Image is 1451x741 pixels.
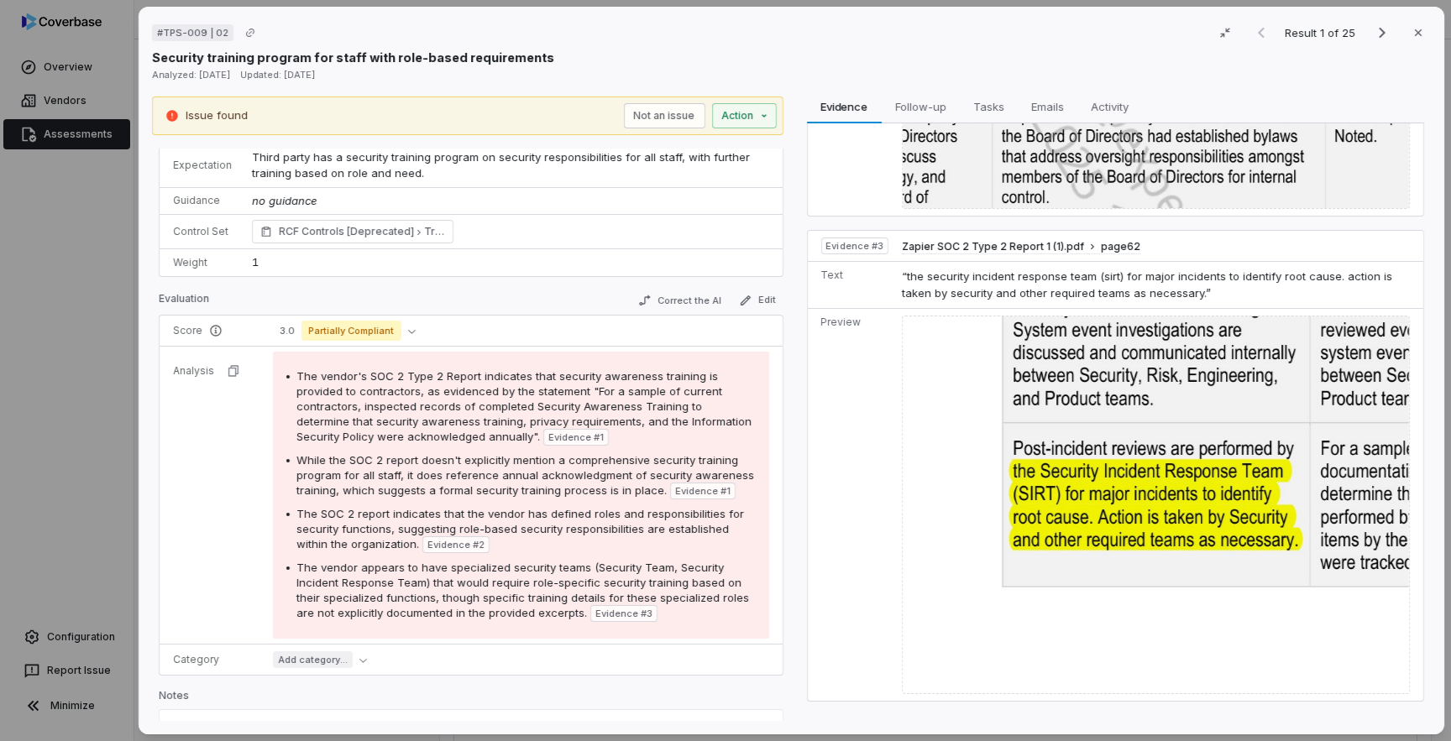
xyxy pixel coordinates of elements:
button: Copy link [235,18,265,48]
button: Zapier SOC 2 Type 2 Report 1 (1).pdfpage62 [902,240,1140,254]
span: page 62 [1101,240,1140,253]
span: Zapier SOC 2 Type 2 Report 1 (1).pdf [902,240,1084,253]
span: “the security incident response team (sirt) for major incidents to identify root cause. action is... [902,269,1392,300]
span: Follow-up [888,96,953,117]
button: Next result [1365,23,1399,43]
span: Evidence # 3 [825,239,883,253]
span: The vendor appears to have specialized security teams (Security Team, Security Incident Response ... [296,561,749,619]
span: Tasks [966,96,1011,117]
p: Score [173,324,253,337]
span: Evidence # 1 [548,431,604,444]
span: While the SOC 2 report doesn't explicitly mention a comprehensive security training program for a... [296,453,754,497]
span: Evidence # 2 [427,538,485,551]
span: Evidence # 1 [675,484,731,498]
p: Evaluation [159,292,209,312]
span: 1 [252,255,259,269]
span: Evidence [814,96,874,117]
img: e97b5f5c47b7454088a4a034e97349c7_original.jpg_w1200.jpg [902,316,1410,693]
p: Analysis [173,364,214,378]
span: RCF Controls [Deprecated] Training and Awareness [279,223,445,240]
span: Add category... [273,651,353,668]
p: Result 1 of 25 [1285,23,1359,42]
button: Edit [731,290,783,310]
span: Updated: [DATE] [240,69,315,81]
span: # TPS-009 | 02 [157,26,228,39]
p: Guidance [173,194,232,207]
span: The vendor's SOC 2 Type 2 Report indicates that security awareness training is provided to contra... [296,369,752,443]
p: Weight [173,256,232,269]
p: Security training program for staff with role-based requirements [152,49,554,66]
p: Category [173,653,253,666]
p: Control Set [173,225,232,238]
button: Action [711,103,776,128]
span: Evidence # 3 [595,607,652,620]
span: Emails [1024,96,1071,117]
span: Third party has a security training program on security responsibilities for all staff, with furt... [252,150,753,180]
button: Not an issue [623,103,705,128]
td: Preview [807,309,894,701]
span: no guidance [252,194,317,207]
button: 3.0Partially Compliant [273,321,422,341]
p: Expectation [173,159,232,172]
p: Issue found [186,107,248,124]
td: Text [807,262,894,309]
span: The SOC 2 report indicates that the vendor has defined roles and responsibilities for security fu... [296,507,744,551]
span: Activity [1084,96,1135,117]
span: Analyzed: [DATE] [152,69,230,81]
button: Correct the AI [631,290,728,310]
p: Notes [159,689,783,709]
span: Partially Compliant [301,321,401,341]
